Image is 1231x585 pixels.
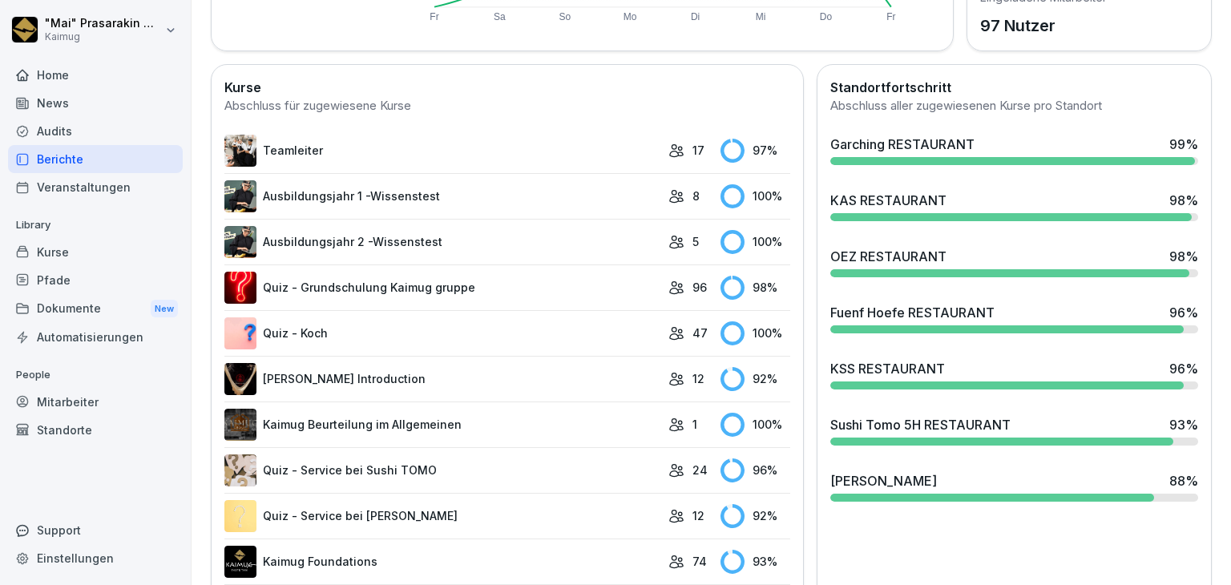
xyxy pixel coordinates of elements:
p: 12 [692,507,704,524]
a: KAS RESTAURANT98% [824,184,1205,228]
a: News [8,89,183,117]
text: Do [820,11,833,22]
div: [PERSON_NAME] [830,471,937,490]
h2: Standortfortschritt [830,78,1198,97]
img: vu7fopty42ny43mjush7cma0.png [224,409,256,441]
a: [PERSON_NAME]88% [824,465,1205,508]
img: ejcw8pgrsnj3kwnpxq2wy9us.png [224,363,256,395]
div: 100 % [720,321,789,345]
p: 5 [692,233,699,250]
div: 92 % [720,367,789,391]
div: 99 % [1169,135,1198,154]
div: 96 % [720,458,789,482]
a: Berichte [8,145,183,173]
a: Ausbildungsjahr 1 -Wissenstest [224,180,660,212]
p: 97 Nutzer [980,14,1107,38]
div: 96 % [1169,359,1198,378]
a: Quiz - Service bei [PERSON_NAME] [224,500,660,532]
div: 98 % [720,276,789,300]
a: KSS RESTAURANT96% [824,353,1205,396]
div: KAS RESTAURANT [830,191,946,210]
p: People [8,362,183,388]
text: Di [691,11,700,22]
div: New [151,300,178,318]
p: 17 [692,142,704,159]
div: Dokumente [8,294,183,324]
a: Kaimug Beurteilung im Allgemeinen [224,409,660,441]
p: Library [8,212,183,238]
img: emg2a556ow6sapjezcrppgxh.png [224,500,256,532]
div: 98 % [1169,247,1198,266]
p: 74 [692,553,707,570]
a: Ausbildungsjahr 2 -Wissenstest [224,226,660,258]
div: 98 % [1169,191,1198,210]
img: m7c771e1b5zzexp1p9raqxk8.png [224,180,256,212]
p: 96 [692,279,707,296]
p: 12 [692,370,704,387]
a: Quiz - Service bei Sushi TOMO [224,454,660,486]
a: OEZ RESTAURANT98% [824,240,1205,284]
a: Pfade [8,266,183,294]
a: DokumenteNew [8,294,183,324]
img: kdhala7dy4uwpjq3l09r8r31.png [224,226,256,258]
a: Veranstaltungen [8,173,183,201]
p: 24 [692,462,708,478]
div: 100 % [720,184,789,208]
a: Quiz - Grundschulung Kaimug gruppe [224,272,660,304]
text: Mo [624,11,637,22]
img: pytyph5pk76tu4q1kwztnixg.png [224,135,256,167]
a: Standorte [8,416,183,444]
div: Mitarbeiter [8,388,183,416]
a: Einstellungen [8,544,183,572]
p: 8 [692,188,700,204]
div: 88 % [1169,471,1198,490]
text: Fr [430,11,438,22]
a: Teamleiter [224,135,660,167]
div: 100 % [720,230,789,254]
a: Automatisierungen [8,323,183,351]
img: t7brl8l3g3sjoed8o8dm9hn8.png [224,317,256,349]
div: Abschluss aller zugewiesenen Kurse pro Standort [830,97,1198,115]
div: 100 % [720,413,789,437]
p: 47 [692,325,708,341]
div: Support [8,516,183,544]
a: Fuenf Hoefe RESTAURANT96% [824,297,1205,340]
div: Sushi Tomo 5H RESTAURANT [830,415,1011,434]
img: p7t4hv9nngsgdpqtll45nlcz.png [224,546,256,578]
div: 92 % [720,504,789,528]
div: 96 % [1169,303,1198,322]
img: ima4gw5kbha2jc8jl1pti4b9.png [224,272,256,304]
img: pak566alvbcplycpy5gzgq7j.png [224,454,256,486]
text: Sa [494,11,506,22]
a: Sushi Tomo 5H RESTAURANT93% [824,409,1205,452]
a: Kaimug Foundations [224,546,660,578]
text: So [559,11,571,22]
p: "Mai" Prasarakin Natechnanok [45,17,162,30]
a: Audits [8,117,183,145]
a: Garching RESTAURANT99% [824,128,1205,171]
a: [PERSON_NAME] Introduction [224,363,660,395]
a: Home [8,61,183,89]
text: Mi [756,11,766,22]
p: 1 [692,416,697,433]
h2: Kurse [224,78,790,97]
p: Kaimug [45,31,162,42]
a: Kurse [8,238,183,266]
div: 93 % [1169,415,1198,434]
div: 93 % [720,550,789,574]
text: Fr [887,11,896,22]
div: Garching RESTAURANT [830,135,975,154]
a: Quiz - Koch [224,317,660,349]
div: KSS RESTAURANT [830,359,945,378]
div: Abschluss für zugewiesene Kurse [224,97,790,115]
